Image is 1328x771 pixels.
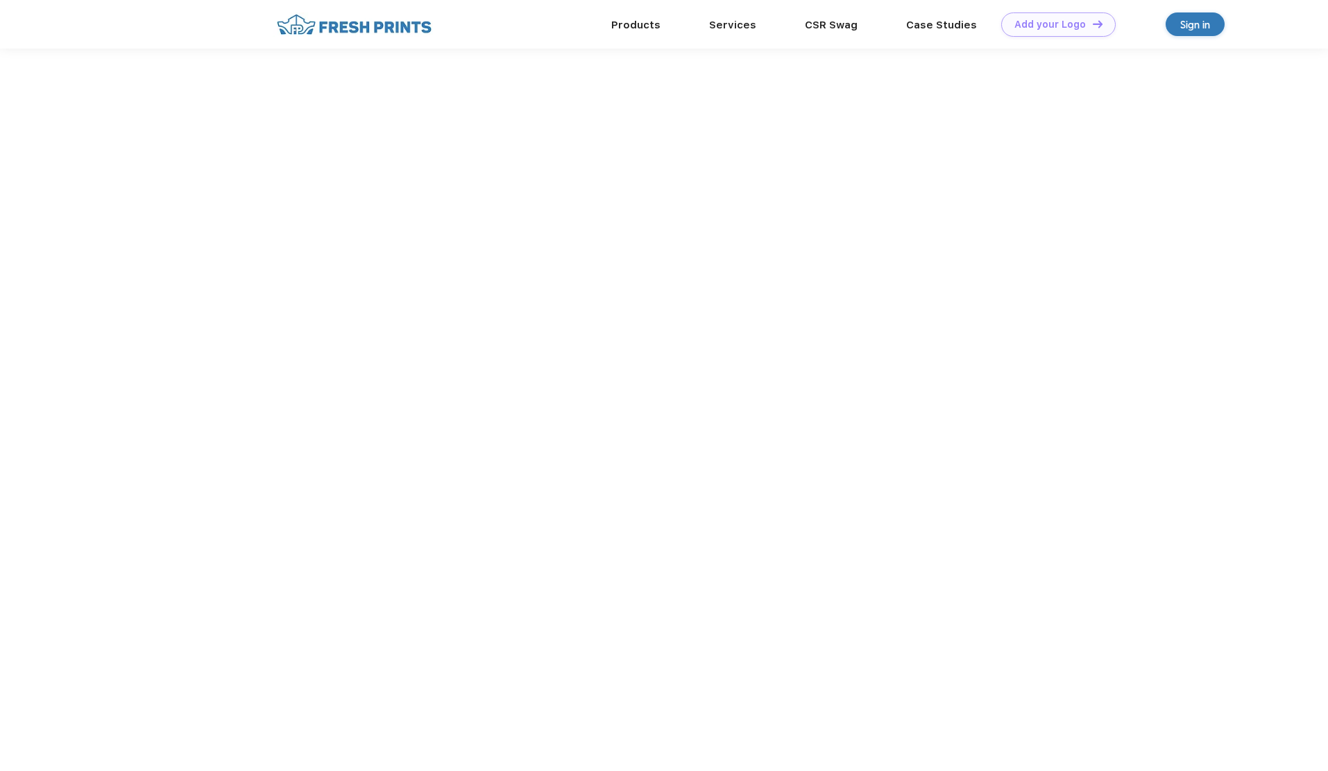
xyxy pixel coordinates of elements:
[1180,17,1210,33] div: Sign in
[611,19,661,31] a: Products
[1093,20,1103,28] img: DT
[1166,12,1225,36] a: Sign in
[1014,19,1086,31] div: Add your Logo
[273,12,436,37] img: fo%20logo%202.webp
